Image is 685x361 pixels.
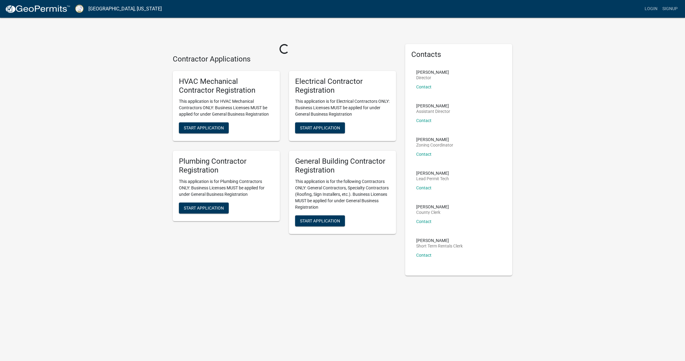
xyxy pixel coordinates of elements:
button: Start Application [179,203,229,214]
p: This application is for Plumbing Contractors ONLY: Business Licenses MUST be applied for under Ge... [179,178,274,198]
button: Start Application [179,122,229,133]
span: Start Application [184,205,224,210]
h5: Plumbing Contractor Registration [179,157,274,175]
button: Start Application [295,215,345,226]
p: [PERSON_NAME] [416,104,450,108]
span: Start Application [300,218,340,223]
a: [GEOGRAPHIC_DATA], [US_STATE] [88,4,162,14]
p: [PERSON_NAME] [416,70,449,74]
p: [PERSON_NAME] [416,171,449,175]
h5: Electrical Contractor Registration [295,77,390,95]
span: Start Application [184,125,224,130]
a: Signup [660,3,680,15]
button: Start Application [295,122,345,133]
a: Login [642,3,660,15]
a: Contact [416,118,431,123]
span: Start Application [300,125,340,130]
p: [PERSON_NAME] [416,137,453,142]
img: Putnam County, Georgia [75,5,83,13]
a: Contact [416,219,431,224]
h5: HVAC Mechanical Contractor Registration [179,77,274,95]
a: Contact [416,253,431,258]
a: Contact [416,185,431,190]
p: This application is for Electrical Contractors ONLY: Business Licenses MUST be applied for under ... [295,98,390,117]
a: Contact [416,152,431,157]
h5: Contacts [411,50,506,59]
p: [PERSON_NAME] [416,238,463,243]
a: Contact [416,84,431,89]
h5: General Building Contractor Registration [295,157,390,175]
wm-workflow-list-section: Contractor Applications [173,55,396,239]
p: Director [416,76,449,80]
p: Assistant Director [416,109,450,114]
h4: Contractor Applications [173,55,396,64]
p: This application is for HVAC Mechanical Contractors ONLY: Business Licenses MUST be applied for u... [179,98,274,117]
p: County Clerk [416,210,449,214]
p: [PERSON_NAME] [416,205,449,209]
p: Short Term Rentals Clerk [416,244,463,248]
p: Zoning Coordinator [416,143,453,147]
p: This application is for the following Contractors ONLY: General Contractors, Specialty Contractor... [295,178,390,210]
p: Lead Permit Tech [416,177,449,181]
